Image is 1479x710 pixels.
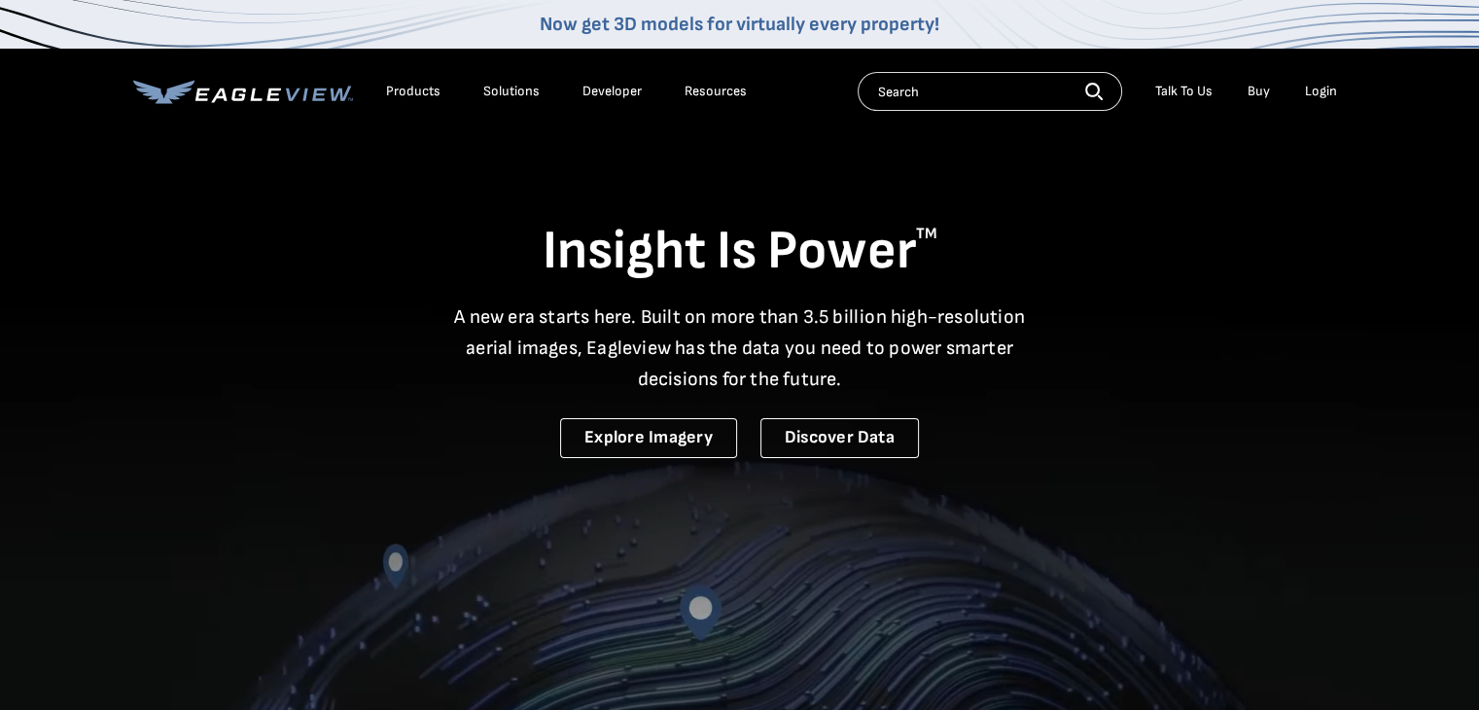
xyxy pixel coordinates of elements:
[916,225,937,243] sup: TM
[560,418,737,458] a: Explore Imagery
[582,83,642,100] a: Developer
[858,72,1122,111] input: Search
[483,83,540,100] div: Solutions
[685,83,747,100] div: Resources
[133,218,1347,286] h1: Insight Is Power
[760,418,919,458] a: Discover Data
[1305,83,1337,100] div: Login
[1248,83,1270,100] a: Buy
[1155,83,1213,100] div: Talk To Us
[442,302,1038,395] p: A new era starts here. Built on more than 3.5 billion high-resolution aerial images, Eagleview ha...
[540,13,939,36] a: Now get 3D models for virtually every property!
[386,83,440,100] div: Products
